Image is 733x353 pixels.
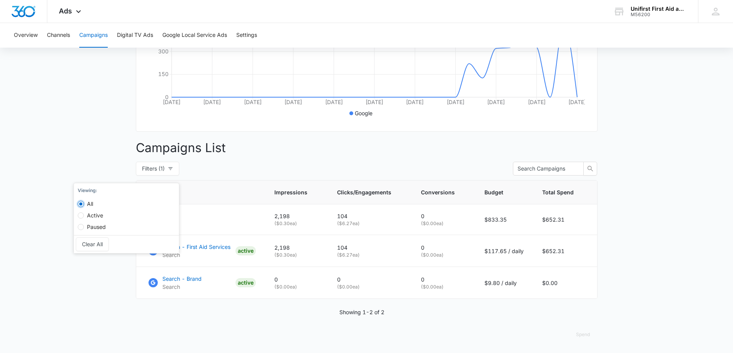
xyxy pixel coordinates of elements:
[274,244,319,252] p: 2,198
[421,188,455,196] span: Conversions
[165,94,169,100] tspan: 0
[631,6,687,12] div: account name
[158,48,169,55] tspan: 300
[325,99,342,105] tspan: [DATE]
[149,188,245,196] span: Campaign
[337,212,402,220] p: 104
[59,7,72,15] span: Ads
[274,188,307,196] span: Impressions
[149,278,158,287] img: Google Ads
[14,23,38,48] button: Overview
[162,23,227,48] button: Google Local Service Ads
[337,188,391,196] span: Clicks/Engagements
[274,220,319,227] p: ( $0.30 ea)
[76,237,109,251] button: Clear All
[533,204,597,235] td: $652.31
[235,278,256,287] div: ACTIVE
[274,212,319,220] p: 2,198
[274,275,319,283] p: 0
[84,201,96,207] span: All
[84,212,106,219] span: Active
[337,275,402,283] p: 0
[421,212,466,220] p: 0
[421,275,466,283] p: 0
[235,246,256,255] div: ACTIVE
[163,99,180,105] tspan: [DATE]
[47,23,70,48] button: Channels
[149,275,256,291] a: Google AdsSearch - BrandSearchACTIVE
[78,187,175,194] div: Viewing :
[117,23,153,48] button: Digital TV Ads
[337,283,402,290] p: ( $0.00 ea)
[162,251,230,259] p: Search
[533,235,597,267] td: $652.31
[82,240,103,249] span: Clear All
[421,244,466,252] p: 0
[406,99,424,105] tspan: [DATE]
[149,243,256,259] a: Google AdsSearch - First Aid ServicesSearchACTIVE
[583,162,597,176] button: search
[518,164,573,173] input: Search Campaigns
[484,188,513,196] span: Budget
[162,283,202,291] p: Search
[284,99,302,105] tspan: [DATE]
[162,243,230,251] p: Search - First Aid Services
[484,215,524,224] p: $833.35
[355,109,372,117] p: Google
[542,188,574,196] span: Total Spend
[84,224,109,230] span: Paused
[421,220,466,227] p: ( $0.00 ea)
[446,99,464,105] tspan: [DATE]
[484,279,524,287] p: $9.80 / daily
[274,283,319,290] p: ( $0.00 ea)
[533,267,597,299] td: $0.00
[149,215,256,224] div: Totals
[203,99,221,105] tspan: [DATE]
[339,308,384,316] p: Showing 1-2 of 2
[337,244,402,252] p: 104
[337,220,402,227] p: ( $6.27 ea)
[568,99,586,105] tspan: [DATE]
[142,164,165,173] span: Filters (1)
[487,99,505,105] tspan: [DATE]
[158,71,169,77] tspan: 150
[584,166,597,172] span: search
[421,252,466,259] p: ( $0.00 ea)
[244,99,261,105] tspan: [DATE]
[162,275,202,283] p: Search - Brand
[79,23,108,48] button: Campaigns
[236,23,257,48] button: Settings
[136,139,598,157] p: Campaigns List
[366,99,383,105] tspan: [DATE]
[484,247,524,255] p: $117.65 / daily
[337,252,402,259] p: ( $6.27 ea)
[528,99,545,105] tspan: [DATE]
[136,162,179,176] button: Filters (1)
[568,325,598,344] button: Spend
[274,252,319,259] p: ( $0.30 ea)
[421,283,466,290] p: ( $0.00 ea)
[631,12,687,17] div: account id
